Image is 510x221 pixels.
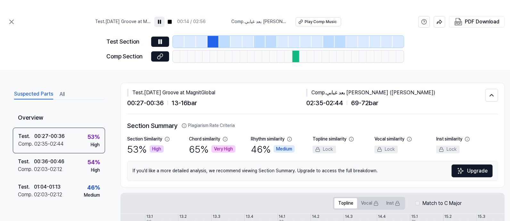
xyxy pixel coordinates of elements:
[172,98,197,108] span: 13 - 16 bar
[127,142,164,156] div: 53 %
[150,145,164,153] div: High
[418,16,430,28] button: help
[313,146,336,153] div: Lock
[478,214,485,219] div: 15.3
[91,142,100,148] div: High
[383,198,404,208] button: Inst
[84,192,100,199] div: Medium
[411,214,418,219] div: 15.1
[251,136,284,142] div: Rhythm similarity
[182,123,235,129] button: Plagiarism Rate Criteria
[10,10,15,15] img: logo_orange.svg
[34,132,65,140] div: 00:27 - 00:36
[34,191,62,199] div: 02:03 - 02:12
[13,109,105,128] div: Overview
[127,161,498,181] div: If you’d like a more detailed analysis, we recommend viewing Section Summary. Upgrade to access t...
[19,37,24,42] img: tab_domain_overview_orange.svg
[232,19,288,25] span: Comp . بعد غيابي [PERSON_NAME] ([PERSON_NAME])
[127,121,498,131] h2: Section Summary
[296,17,341,26] button: Play Comp Music
[18,132,34,140] div: Test .
[17,17,70,22] div: Domain: [DOMAIN_NAME]
[452,165,493,177] button: Upgrade
[189,142,235,156] div: 65 %
[34,140,64,148] div: 02:35 - 02:44
[445,214,452,219] div: 15.2
[251,142,295,156] div: 46 %
[305,19,337,25] div: Play Comp Music
[306,98,343,108] span: 02:35 - 02:44
[345,214,353,219] div: 14.3
[455,18,462,26] img: PDF Download
[279,214,285,219] div: 14.1
[91,167,100,174] div: High
[65,37,70,42] img: tab_keywords_by_traffic_grey.svg
[127,136,162,142] div: Section Similarity
[95,19,152,25] span: Test . [DATE] Groove at MagnitGlobal
[374,136,404,142] div: Vocal similarity
[421,19,427,25] svg: help
[18,166,34,173] div: Comp .
[87,158,100,167] div: 54 %
[465,18,499,26] div: PDF Download
[334,198,357,208] button: Topline
[189,136,220,142] div: Chord similarity
[72,38,106,42] div: Keywords by Traffic
[457,167,465,175] img: Sparkles
[34,183,61,191] div: 01:04 - 01:13
[437,19,442,25] img: share
[312,214,319,219] div: 14.2
[34,166,62,173] div: 02:03 - 02:12
[306,89,485,97] div: Comp . بعد غيابي [PERSON_NAME] ([PERSON_NAME])
[246,214,253,219] div: 13.4
[87,132,100,142] div: 53 %
[87,183,100,192] div: 46 %
[213,214,220,219] div: 13.3
[146,214,153,219] div: 13.1
[313,136,346,142] div: Topline similarity
[422,200,462,207] label: Match to C Major
[106,37,147,47] div: Test Section
[106,52,147,61] div: Comp Section
[26,38,57,42] div: Domain Overview
[378,214,386,219] div: 14.4
[211,145,235,153] div: Very High
[18,10,31,15] div: v 4.0.25
[18,191,34,199] div: Comp .
[452,165,493,177] a: SparklesUpgrade
[14,89,53,99] button: Suspected Parts
[357,198,383,208] button: Vocal
[453,16,501,27] button: PDF Download
[18,183,34,191] div: Test .
[436,136,462,142] div: Inst similarity
[60,89,65,99] button: All
[179,214,187,219] div: 13.2
[274,145,295,153] div: Medium
[177,19,206,25] div: 00:14 / 02:56
[127,98,164,108] span: 00:27 - 00:36
[18,158,34,166] div: Test .
[436,146,460,153] div: Lock
[351,98,378,108] span: 69 - 72 bar
[34,158,64,166] div: 00:36 - 00:46
[127,89,306,97] div: Test . [DATE] Groove at MagnitGlobal
[18,140,34,148] div: Comp .
[374,146,398,153] div: Lock
[10,17,15,22] img: website_grey.svg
